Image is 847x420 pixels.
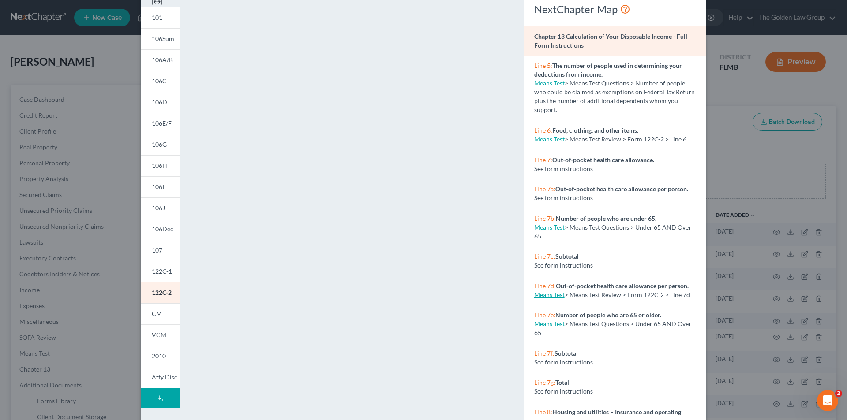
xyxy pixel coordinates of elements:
a: Means Test [534,291,565,298]
span: > Means Test Questions > Number of people who could be claimed as exemptions on Federal Tax Retur... [534,79,695,113]
span: See form instructions [534,358,593,366]
a: Means Test [534,135,565,143]
span: 122C-2 [152,289,172,296]
span: 107 [152,246,162,254]
span: VCM [152,331,166,338]
span: Line 5: [534,62,552,69]
span: > Means Test Review > Form 122C-2 > Line 7d [565,291,690,298]
span: 2010 [152,352,166,360]
div: NextChapter Map [534,2,695,16]
span: 106Dec [152,225,173,233]
span: 101 [152,14,162,21]
strong: Out-of-pocket health care allowance. [552,156,654,164]
a: Means Test [534,79,565,87]
strong: Out-of-pocket health care allowance per person. [556,282,689,290]
span: 106I [152,183,164,190]
span: 122C-1 [152,268,172,275]
span: > Means Test Review > Form 122C-2 > Line 6 [565,135,686,143]
span: See form instructions [534,194,593,201]
span: 106C [152,77,167,85]
strong: Chapter 13 Calculation of Your Disposable Income - Full Form Instructions [534,33,687,49]
strong: Total [555,379,569,386]
strong: Number of people who are under 65. [556,215,656,222]
a: 106J [141,197,180,219]
span: 2 [835,390,842,397]
span: 106A/B [152,56,173,63]
span: 106H [152,162,167,169]
a: 2010 [141,346,180,367]
span: Atty Disc [152,373,177,381]
span: Line 7g: [534,379,555,386]
span: 106G [152,141,167,148]
a: 122C-2 [141,282,180,303]
a: 106A/B [141,49,180,71]
a: 106E/F [141,113,180,134]
a: 106Dec [141,219,180,240]
a: 106C [141,71,180,92]
span: See form instructions [534,165,593,172]
a: 106Sum [141,28,180,49]
strong: Out-of-pocket health care allowance per person. [555,185,688,193]
a: Atty Disc [141,367,180,388]
iframe: Intercom live chat [817,390,838,411]
strong: The number of people used in determining your deductions from income. [534,62,682,78]
span: Line 7d: [534,282,556,290]
a: 106H [141,155,180,176]
span: > Means Test Questions > Under 65 AND Over 65 [534,223,691,240]
span: 106J [152,204,165,212]
a: CM [141,303,180,324]
span: 106Sum [152,35,174,42]
a: Means Test [534,223,565,231]
a: 106D [141,92,180,113]
span: 106D [152,98,167,106]
a: Means Test [534,320,565,327]
strong: Subtotal [555,349,578,357]
a: VCM [141,324,180,346]
a: 101 [141,7,180,28]
strong: Food, clothing, and other items. [552,126,638,134]
span: Line 7e: [534,311,555,319]
span: Line 7: [534,156,552,164]
a: 106I [141,176,180,197]
a: 107 [141,240,180,261]
span: > Means Test Questions > Under 65 AND Over 65 [534,320,691,336]
strong: Subtotal [555,253,579,260]
span: See form instructions [534,261,593,269]
a: 106G [141,134,180,155]
strong: Number of people who are 65 or older. [555,311,661,319]
span: See form instructions [534,387,593,395]
span: Line 8: [534,408,552,416]
span: Line 6: [534,126,552,134]
span: Line 7b: [534,215,556,222]
a: 122C-1 [141,261,180,282]
span: Line 7c: [534,253,555,260]
span: 106E/F [152,119,172,127]
span: Line 7f: [534,349,555,357]
span: CM [152,310,162,317]
span: Line 7a: [534,185,555,193]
